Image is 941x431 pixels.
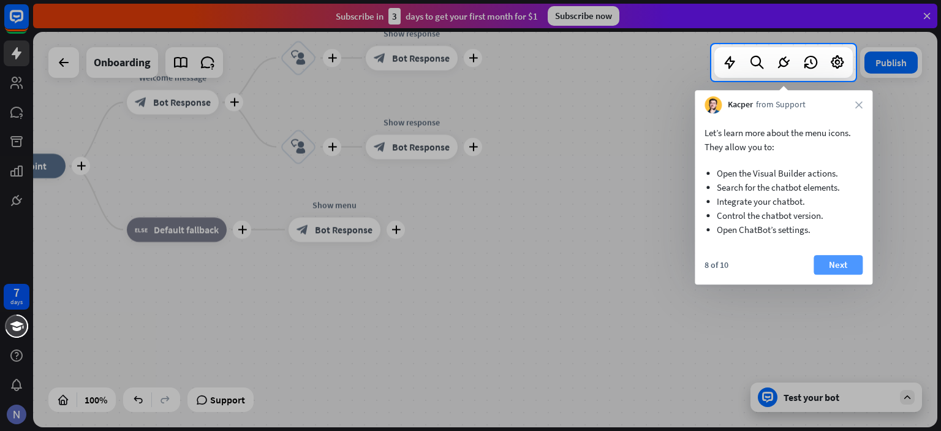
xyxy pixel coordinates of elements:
[705,126,863,154] p: Let’s learn more about the menu icons. They allow you to:
[717,166,850,180] li: Open the Visual Builder actions.
[717,180,850,194] li: Search for the chatbot elements.
[728,99,753,111] span: Kacper
[717,223,850,237] li: Open ChatBot’s settings.
[10,5,47,42] button: Open LiveChat chat widget
[705,259,728,270] div: 8 of 10
[717,208,850,223] li: Control the chatbot version.
[814,255,863,275] button: Next
[756,99,806,111] span: from Support
[855,101,863,109] i: close
[717,194,850,208] li: Integrate your chatbot.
